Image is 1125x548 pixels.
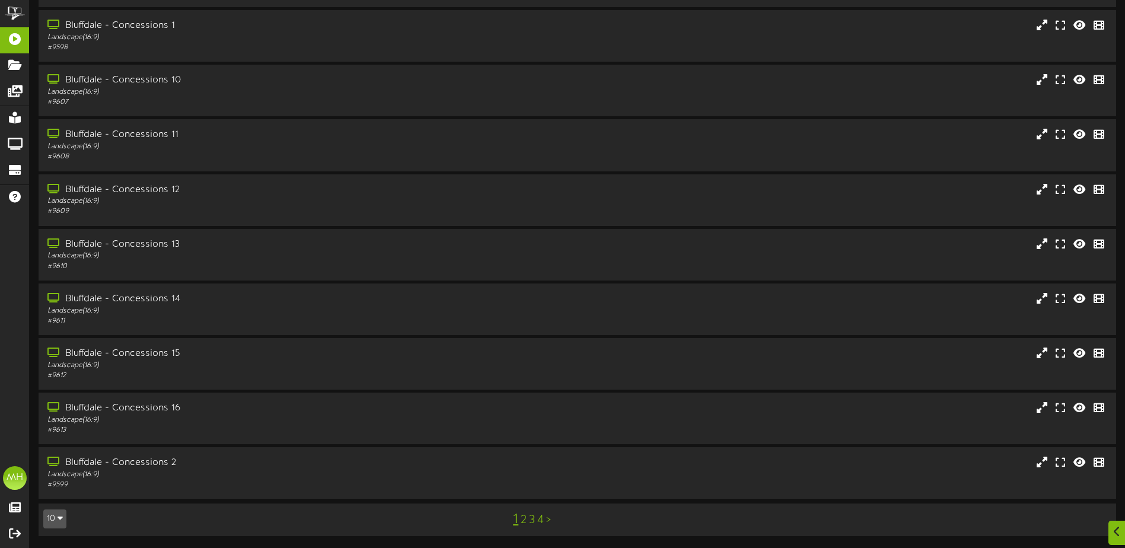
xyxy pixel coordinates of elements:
div: # 9608 [47,152,479,162]
div: Bluffdale - Concessions 10 [47,74,479,87]
div: Bluffdale - Concessions 12 [47,183,479,197]
button: 10 [43,509,66,528]
div: Landscape ( 16:9 ) [47,142,479,152]
a: 2 [521,514,527,527]
div: Bluffdale - Concessions 16 [47,402,479,415]
div: # 9607 [47,97,479,107]
div: Bluffdale - Concessions 15 [47,347,479,361]
div: Landscape ( 16:9 ) [47,361,479,371]
div: # 9599 [47,480,479,490]
div: Landscape ( 16:9 ) [47,415,479,425]
div: # 9612 [47,371,479,381]
div: Bluffdale - Concessions 11 [47,128,479,142]
div: Bluffdale - Concessions 13 [47,238,479,251]
a: > [546,514,551,527]
div: Landscape ( 16:9 ) [47,196,479,206]
div: Landscape ( 16:9 ) [47,33,479,43]
div: Bluffdale - Concessions 2 [47,456,479,470]
div: Bluffdale - Concessions 14 [47,292,479,306]
div: Landscape ( 16:9 ) [47,470,479,480]
a: 1 [513,512,518,527]
div: Landscape ( 16:9 ) [47,87,479,97]
div: MH [3,466,27,490]
div: Landscape ( 16:9 ) [47,306,479,316]
a: 3 [529,514,535,527]
div: Bluffdale - Concessions 1 [47,19,479,33]
div: # 9613 [47,425,479,435]
div: # 9598 [47,43,479,53]
a: 4 [537,514,544,527]
div: # 9609 [47,206,479,216]
div: # 9610 [47,262,479,272]
div: Landscape ( 16:9 ) [47,251,479,261]
div: # 9611 [47,316,479,326]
